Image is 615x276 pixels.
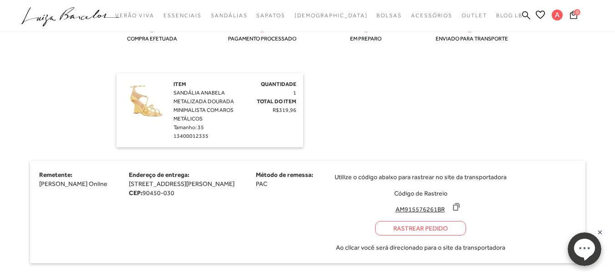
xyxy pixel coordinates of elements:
[376,12,402,19] span: Bolsas
[129,180,234,187] span: [STREET_ADDRESS][PERSON_NAME]
[462,12,487,19] span: Outlet
[257,98,296,105] span: Total do Item
[163,12,202,19] span: Essenciais
[394,190,447,197] span: Código de Rastreio
[129,189,142,196] strong: CEP:
[173,81,186,87] span: Item
[228,35,296,42] span: Pagamento processado
[256,180,267,187] span: PAC
[256,171,313,178] span: Método de remessa:
[39,180,107,187] span: [PERSON_NAME] Online
[211,12,247,19] span: Sandálias
[211,7,247,24] a: categoryNavScreenReaderText
[142,189,174,196] span: 90450-030
[39,171,72,178] span: Remetente:
[115,12,154,19] span: Verão Viva
[293,90,296,96] span: 1
[375,221,466,236] a: Rastrear Pedido
[548,9,567,23] button: A
[335,172,507,181] span: Utilize o código abaixo para rastrear no site da transportadora
[462,7,487,24] a: categoryNavScreenReaderText
[118,35,186,42] span: Compra efetuada
[173,124,204,130] span: Tamanho: 35
[436,35,504,42] span: Enviado para transporte
[376,7,402,24] a: categoryNavScreenReaderText
[332,35,400,42] span: Em preparo
[496,12,523,19] span: BLOG LB
[552,10,563,20] span: A
[163,7,202,24] a: categoryNavScreenReaderText
[496,7,523,24] a: BLOG LB
[123,80,169,125] img: SANDÁLIA ANABELA METALIZADA DOURADA MINIMALISTA COM AROS METÁLICOS
[411,7,452,24] a: categoryNavScreenReaderText
[115,7,154,24] a: categoryNavScreenReaderText
[273,107,296,113] span: R$319,96
[295,7,368,24] a: noSubCategoriesText
[574,9,580,15] span: 0
[129,171,189,178] span: Endereço de entrega:
[261,81,296,87] span: Quantidade
[567,10,580,22] button: 0
[411,12,452,19] span: Acessórios
[173,133,208,139] span: 13400012335
[256,12,285,19] span: Sapatos
[295,12,368,19] span: [DEMOGRAPHIC_DATA]
[256,7,285,24] a: categoryNavScreenReaderText
[336,243,505,252] span: Ao clicar você será direcionado para o site da transportadora
[173,90,234,122] span: SANDÁLIA ANABELA METALIZADA DOURADA MINIMALISTA COM AROS METÁLICOS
